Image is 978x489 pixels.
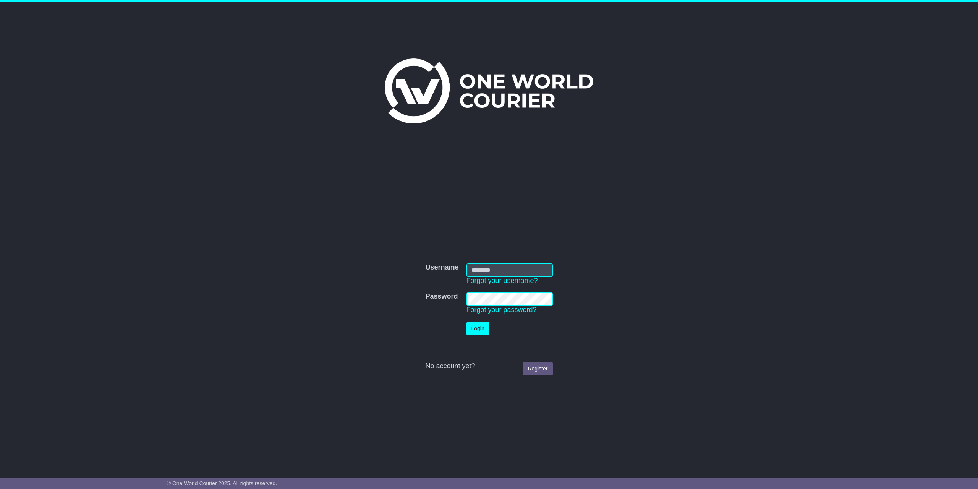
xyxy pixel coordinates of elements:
[523,362,552,375] a: Register
[167,480,277,486] span: © One World Courier 2025. All rights reserved.
[425,362,552,370] div: No account yet?
[425,292,458,301] label: Password
[385,58,593,123] img: One World
[466,306,537,314] a: Forgot your password?
[466,322,489,335] button: Login
[466,277,538,284] a: Forgot your username?
[425,263,458,272] label: Username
